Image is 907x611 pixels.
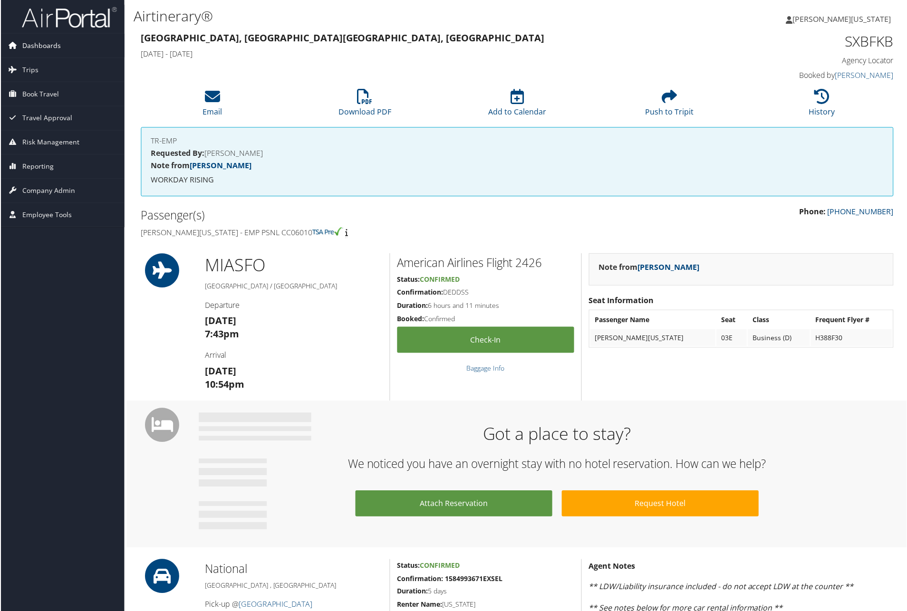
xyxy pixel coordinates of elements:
a: Baggage Info [466,364,504,373]
strong: Note from [599,262,700,273]
h4: Arrival [204,351,382,361]
h5: [GEOGRAPHIC_DATA] , [GEOGRAPHIC_DATA] [204,582,382,591]
strong: Requested By: [150,148,204,159]
p: WORKDAY RISING [150,174,884,187]
em: ** LDW/Liability insurance included - do not accept LDW at the counter ** [589,582,854,593]
span: Book Travel [21,82,58,106]
a: Email [202,94,222,117]
img: tsa-precheck.png [312,228,343,236]
h2: National [204,562,382,578]
strong: [DATE] [204,315,236,327]
span: Dashboards [21,34,60,57]
a: Attach Reservation [355,491,552,517]
h2: Passenger(s) [140,208,510,224]
a: Add to Calendar [488,94,546,117]
a: [PERSON_NAME] [638,262,700,273]
strong: Seat Information [589,296,654,306]
strong: 7:43pm [204,328,239,341]
th: Frequent Flyer # [811,312,893,329]
h5: [US_STATE] [397,601,574,611]
img: airportal-logo.png [21,6,116,29]
strong: [DATE] [204,365,236,378]
a: Check-in [397,327,574,353]
h5: Confirmed [397,315,574,324]
strong: Status: [397,275,420,284]
span: Employee Tools [21,203,71,227]
a: Download PDF [338,94,391,117]
h1: MIA SFO [204,254,382,277]
h5: 6 hours and 11 minutes [397,301,574,311]
h1: Airtinerary® [133,6,645,26]
h4: [DATE] - [DATE] [140,48,702,59]
th: Class [748,312,810,329]
h1: SXBFKB [716,31,894,51]
strong: Booked: [397,315,424,324]
span: Company Admin [21,179,74,203]
a: [PHONE_NUMBER] [828,207,894,217]
span: Trips [21,58,38,82]
h2: American Airlines Flight 2426 [397,255,574,271]
th: Seat [717,312,747,329]
a: Push to Tripit [646,94,694,117]
strong: Agent Notes [589,562,636,572]
td: H388F30 [811,330,893,347]
h5: DEDDSS [397,288,574,297]
strong: [GEOGRAPHIC_DATA], [GEOGRAPHIC_DATA] [GEOGRAPHIC_DATA], [GEOGRAPHIC_DATA] [140,31,544,44]
td: Business (D) [748,330,810,347]
span: Travel Approval [21,106,71,130]
strong: Confirmation: 1584993671EXSEL [397,575,502,584]
a: [GEOGRAPHIC_DATA] [238,600,312,611]
strong: Duration: [397,588,428,597]
strong: Phone: [800,207,826,217]
a: Request Hotel [562,491,759,517]
h4: Booked by [716,70,894,80]
td: 03E [717,330,747,347]
a: [PERSON_NAME] [189,161,251,171]
span: Confirmed [420,275,460,284]
a: History [810,94,836,117]
span: Reporting [21,155,53,179]
span: Risk Management [21,131,78,154]
h4: Agency Locator [716,55,894,66]
strong: Duration: [397,301,428,310]
h5: 5 days [397,588,574,597]
h4: [PERSON_NAME][US_STATE] - EMP PSNL CC06010 [140,228,510,238]
strong: Status: [397,562,420,571]
strong: Renter Name: [397,601,442,610]
h4: TR-EMP [150,137,884,145]
a: [PERSON_NAME][US_STATE] [786,5,901,33]
h5: [GEOGRAPHIC_DATA] / [GEOGRAPHIC_DATA] [204,282,382,291]
td: [PERSON_NAME][US_STATE] [590,330,716,347]
span: Confirmed [420,562,460,571]
a: [PERSON_NAME] [836,70,894,80]
strong: 10:54pm [204,379,244,391]
span: [PERSON_NAME][US_STATE] [793,14,892,24]
strong: Note from [150,161,251,171]
h4: [PERSON_NAME] [150,150,884,157]
th: Passenger Name [590,312,716,329]
strong: Confirmation: [397,288,443,297]
h4: Pick-up @ [204,600,382,611]
h4: Departure [204,300,382,311]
